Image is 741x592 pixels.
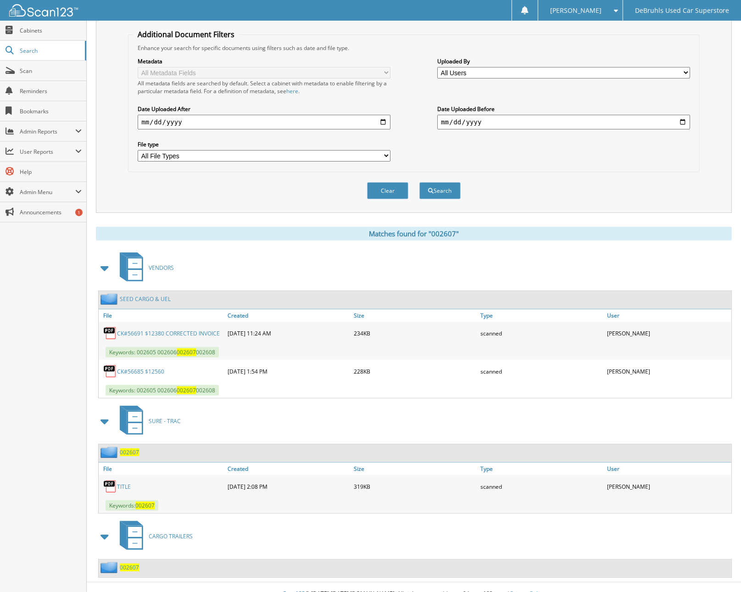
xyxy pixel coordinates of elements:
[352,324,479,342] div: 234KB
[177,386,196,394] span: 002607
[138,105,390,113] label: Date Uploaded After
[75,209,83,216] div: 1
[20,208,82,216] span: Announcements
[96,227,732,240] div: Matches found for "002607"
[352,477,479,496] div: 319KB
[100,562,120,573] img: folder2.png
[120,295,171,303] a: SEED CARGO & UEL
[149,417,181,425] span: SURE - TRAC
[20,128,75,135] span: Admin Reports
[605,477,731,496] div: [PERSON_NAME]
[20,27,82,34] span: Cabinets
[478,477,605,496] div: scanned
[135,502,155,509] span: 002607
[149,532,193,540] span: CARGO TRAILERS
[138,115,390,129] input: start
[605,362,731,380] div: [PERSON_NAME]
[20,188,75,196] span: Admin Menu
[20,107,82,115] span: Bookmarks
[9,4,78,17] img: scan123-logo-white.svg
[103,326,117,340] img: PDF.png
[437,105,690,113] label: Date Uploaded Before
[114,518,193,554] a: CARGO TRAILERS
[20,67,82,75] span: Scan
[605,309,731,322] a: User
[352,362,479,380] div: 228KB
[352,463,479,475] a: Size
[225,362,352,380] div: [DATE] 1:54 PM
[225,477,352,496] div: [DATE] 2:08 PM
[551,8,602,13] span: [PERSON_NAME]
[117,368,164,375] a: CK#56685 $12560
[117,330,220,337] a: CK#56691 $12380 CORRECTED INVOICE
[20,47,80,55] span: Search
[352,309,479,322] a: Size
[99,463,225,475] a: File
[478,324,605,342] div: scanned
[133,29,239,39] legend: Additional Document Filters
[478,463,605,475] a: Type
[419,182,461,199] button: Search
[114,250,174,286] a: VENDORS
[225,324,352,342] div: [DATE] 11:24 AM
[99,309,225,322] a: File
[106,385,219,396] span: Keywords: 002605 002606 002608
[114,403,181,439] a: SURE - TRAC
[100,293,120,305] img: folder2.png
[695,548,741,592] iframe: Chat Widget
[437,57,690,65] label: Uploaded By
[605,324,731,342] div: [PERSON_NAME]
[177,348,196,356] span: 002607
[635,8,729,13] span: DeBruhls Used Car Superstore
[20,168,82,176] span: Help
[138,57,390,65] label: Metadata
[106,347,219,357] span: Keywords: 002605 002606 002608
[20,148,75,156] span: User Reports
[138,140,390,148] label: File type
[286,87,298,95] a: here
[133,44,694,52] div: Enhance your search for specific documents using filters such as date and file type.
[478,309,605,322] a: Type
[225,309,352,322] a: Created
[20,87,82,95] span: Reminders
[478,362,605,380] div: scanned
[103,364,117,378] img: PDF.png
[367,182,408,199] button: Clear
[149,264,174,272] span: VENDORS
[437,115,690,129] input: end
[117,483,131,491] a: TITLE
[225,463,352,475] a: Created
[138,79,390,95] div: All metadata fields are searched by default. Select a cabinet with metadata to enable filtering b...
[106,500,158,511] span: Keywords:
[103,480,117,493] img: PDF.png
[605,463,731,475] a: User
[100,447,120,458] img: folder2.png
[120,564,139,571] a: 002607
[120,448,139,456] a: 002607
